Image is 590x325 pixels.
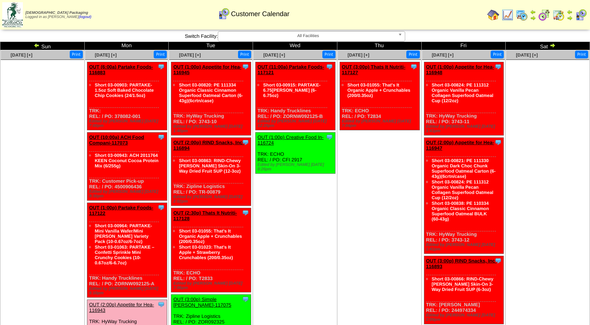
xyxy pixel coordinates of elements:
a: OUT (1:00p) Appetite for Hea-116948 [426,64,494,75]
a: OUT (6:00a) Partake Foods-116883 [89,64,153,75]
img: Tooltip [326,63,333,70]
button: Print [154,51,167,58]
div: Edited by [PERSON_NAME] [DATE] 8:26pm [258,162,335,171]
a: OUT (11:00a) Partake Foods-117121 [258,64,324,75]
a: OUT (3:00p) RIND Snacks, Inc-116893 [426,258,497,269]
div: TRK: HyWay Trucking REL: / PO: 3743-11 [424,62,504,136]
img: arrowright.gif [530,15,536,21]
img: arrowright.gif [567,15,573,21]
a: Short 03-00824: PE 111312 Organic Vanilla Pecan Collagen Superfood Oatmeal Cup (12/2oz) [432,82,494,103]
img: zoroco-logo-small.webp [2,2,23,27]
a: [DATE] [+] [263,52,285,58]
button: Print [238,51,251,58]
td: Mon [84,42,169,50]
div: Edited by [PERSON_NAME] [DATE] 12:25pm [258,119,335,128]
img: Tooltip [326,133,333,141]
td: Thu [337,42,421,50]
img: Tooltip [157,204,165,211]
div: Edited by [PERSON_NAME] [DATE] 1:40pm [173,124,251,133]
img: Tooltip [242,295,249,303]
a: Short 03-00820: PE 111334 Organic Classic Cinnamon Superfood Oatmeal Carton (6-43g)(6crtn/case) [179,82,243,103]
a: OUT (2:00p) Appetite for Hea-116947 [426,140,494,151]
div: Edited by [PERSON_NAME] [DATE] 7:00pm [89,119,167,128]
a: OUT (10:00a) ACH Food Compani-117073 [89,134,144,146]
div: TRK: Handy Trucklines REL: / PO: ZORNW092125-B [256,62,335,130]
td: Fri [421,42,506,50]
img: Tooltip [494,257,502,264]
img: calendarblend.gif [538,9,550,21]
td: Sat [506,42,590,50]
a: Short 03-00838: PE 110334 Organic Classic Cinnamon Superfood Oatmeal BULK (60-43g) [432,201,489,222]
a: Short 03-00866: RIND-Chewy [PERSON_NAME] Skin-On 3-Way Dried Fruit SUP (6-3oz) [432,276,494,292]
a: Short 03-01063: PARTAKE – Confetti Sprinkle Mini Crunchy Cookies (10-0.67oz/6-6.7oz) [95,244,154,265]
div: TRK: [PERSON_NAME] REL: / PO: 244974334 [424,256,504,324]
a: OUT (1:00p) Partake Foods-117122 [89,205,153,216]
div: Edited by [PERSON_NAME] [DATE] 1:41pm [426,243,504,252]
a: OUT (2:30p) Thats It Nutriti-117128 [173,210,237,221]
span: [DATE] [+] [179,52,201,58]
div: TRK: Zipline Logistics REL: / PO: TR-00879 [171,138,251,206]
img: Tooltip [494,63,502,70]
img: calendarprod.gif [516,9,528,21]
button: Print [575,51,588,58]
span: [DEMOGRAPHIC_DATA] Packaging [25,11,88,15]
td: Wed [253,42,337,50]
a: Short 03-00943: ACH 2011764 KEEN Coconut Cocoa Protein Mix (6/255g) [95,153,159,168]
span: [DATE] [+] [347,52,369,58]
span: All Facilities [221,31,395,40]
a: OUT (1:00p) Creative Food In-116724 [258,134,323,146]
div: Edited by [PERSON_NAME] [DATE] 1:41pm [426,124,504,133]
img: Tooltip [157,133,165,141]
img: Tooltip [242,209,249,216]
div: TRK: HyWay Trucking REL: / PO: 3743-10 [171,62,251,136]
td: Sun [0,42,85,50]
a: Short 03-01055: That's It Organic Apple + Crunchables (200/0.35oz) [347,82,410,98]
div: Edited by [PERSON_NAME] [DATE] 7:06pm [173,281,251,290]
a: Short 03-01055: That's It Organic Apple + Crunchables (200/0.35oz) [179,228,242,244]
div: Edited by [PERSON_NAME] [DATE] 5:10pm [89,286,167,295]
div: Edited by [PERSON_NAME] [DATE] 2:00pm [426,313,504,322]
div: Edited by [PERSON_NAME] [DATE] 7:04pm [342,119,419,128]
a: Short 03-00863: RIND-Chewy [PERSON_NAME] Skin-On 3-Way Dried Fruit SUP (12-3oz) [179,158,241,174]
div: TRK: ECHO REL: / PO: CFI 2917 [256,133,335,174]
div: TRK: HyWay Trucking REL: / PO: 3743-12 [424,138,504,254]
a: OUT (2:00p) Appetite for Hea-116943 [89,302,154,313]
div: TRK: ECHO REL: / PO: T2833 [171,208,251,292]
img: line_graph.gif [502,9,514,21]
button: Print [70,51,83,58]
div: TRK: Customer Pick-up REL: / PO: 4500906436 [87,133,167,201]
a: OUT (1:00p) Appetite for Hea-116945 [173,64,241,75]
div: TRK: REL: / PO: 378082-001 [87,62,167,130]
img: Tooltip [494,139,502,146]
a: Short 03-01023: That's It Apple + Strawberry Crunchables (200/0.35oz) [179,244,233,260]
img: Tooltip [157,63,165,70]
a: (logout) [79,15,91,19]
td: Tue [169,42,253,50]
a: [DATE] [+] [432,52,454,58]
img: Tooltip [242,63,249,70]
img: arrowright.gif [550,42,556,48]
span: Logged in as [PERSON_NAME] [25,11,91,19]
img: Tooltip [410,63,418,70]
img: home.gif [487,9,499,21]
div: TRK: ECHO REL: / PO: T2834 [340,62,419,130]
a: [DATE] [+] [10,52,32,58]
a: Short 03-00821: PE 111330 Organic Dark Choc Chunk Superfood Oatmeal Carton (6-43g)(6crtn/case) [432,158,496,179]
button: Print [406,51,419,58]
a: OUT (3:00p) Simple [PERSON_NAME]-117075 [173,297,231,308]
img: calendarinout.gif [553,9,565,21]
div: Edited by [PERSON_NAME] [DATE] 8:30pm [89,189,167,198]
a: [DATE] [+] [95,52,117,58]
div: Edited by [PERSON_NAME] [DATE] 2:02pm [173,195,251,204]
a: Short 03-00903: PARTAKE-1.5oz Soft Baked Chocolate Chip Cookies (24/1.5oz) [95,82,154,98]
div: TRK: Handy Trucklines REL: / PO: ZORNW092125-A [87,203,167,298]
a: Short 03-00964: PARTAKE-Mini Vanilla Wafer/Mini [PERSON_NAME] Variety Pack (10-0.67oz/6-7oz) [95,223,152,244]
a: [DATE] [+] [516,52,538,58]
img: arrowleft.gif [567,9,573,15]
img: Tooltip [157,301,165,308]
